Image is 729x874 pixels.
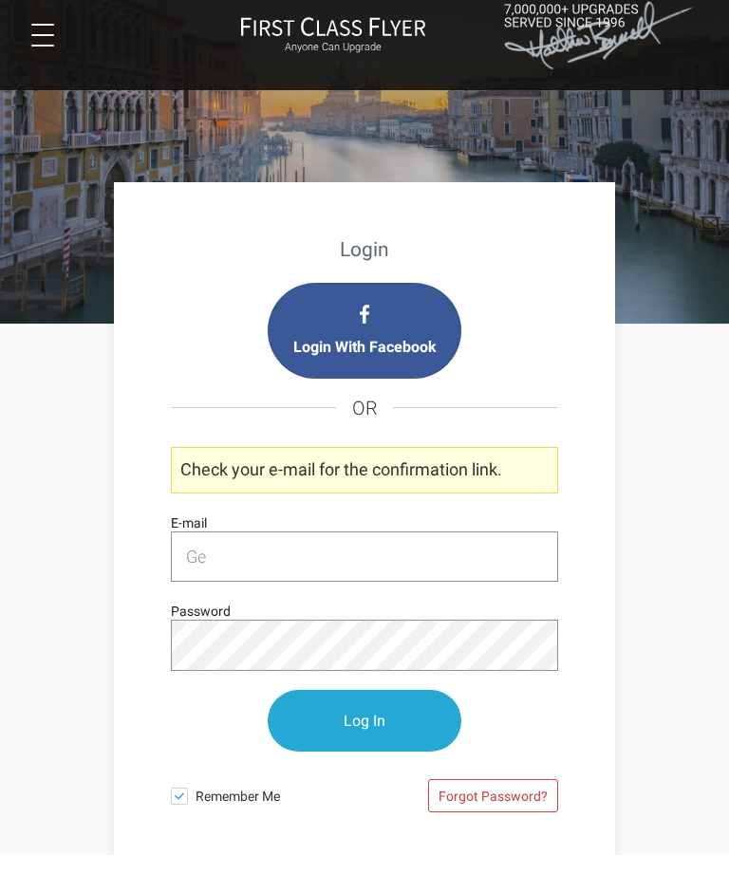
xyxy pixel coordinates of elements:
[171,620,231,641] label: Password
[196,797,364,826] span: Remember Me
[240,60,426,73] small: Anyone Can Upgrade
[293,351,437,381] span: Login With Facebook
[268,709,461,771] input: Log In
[428,798,558,832] a: Forgot Password?
[171,466,558,512] p: Check your e-mail for the confirmation link.
[268,302,461,398] i: Login with Facebook
[240,35,426,55] img: First Class Flyer
[171,398,558,456] h4: OR
[240,35,426,73] a: First Class FlyerAnyone Can Upgrade
[340,257,389,280] strong: Login
[171,531,207,552] label: E-mail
